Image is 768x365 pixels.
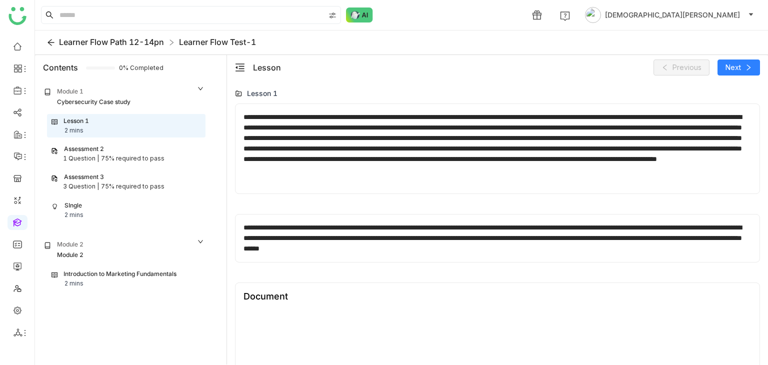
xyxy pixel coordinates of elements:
button: Next [717,59,760,75]
span: [DEMOGRAPHIC_DATA][PERSON_NAME] [605,9,740,20]
button: Previous [653,59,709,75]
div: Module 2 [57,240,83,249]
div: Lesson 1 [247,88,277,98]
img: search-type.svg [328,11,336,19]
img: assessment.svg [51,175,58,182]
img: help.svg [560,11,570,21]
button: [DEMOGRAPHIC_DATA][PERSON_NAME] [583,7,756,23]
div: Contents [43,61,78,73]
div: 75% required to pass [101,182,164,191]
div: 2 mins [64,210,83,220]
div: Lesson 1 [63,116,89,126]
button: menu-fold [235,62,245,73]
img: logo [8,7,26,25]
img: knowledge_check.svg [51,203,58,210]
div: 1 Question | [63,154,99,163]
span: Next [725,62,741,73]
div: 2 mins [64,279,83,288]
span: Learner Flow Test-1 [179,37,256,47]
div: 75% required to pass [101,154,164,163]
div: 2 mins [64,126,83,135]
div: Module 1Cybersecurity Case study [37,80,211,114]
div: 3 Question | [63,182,99,191]
span: 0% Completed [119,65,131,71]
div: Assessment 3 [64,172,104,182]
div: SIngle [64,201,82,210]
div: Cybersecurity Case study [57,97,130,107]
img: assessment.svg [51,147,58,154]
div: Introduction to Marketing Fundamentals [63,269,176,279]
img: lesson.svg [51,271,57,278]
div: Module 2Module 2 [37,233,211,267]
img: avatar [585,7,601,23]
div: Assessment 2 [64,144,104,154]
div: Module 1 [57,87,83,96]
img: lms-folder.svg [235,90,242,97]
div: Module 2 [57,250,83,260]
img: lesson.svg [51,118,57,125]
div: Document [243,291,288,301]
div: Lesson [253,61,281,73]
span: Learner Flow Path 12-14pn [59,37,164,47]
img: ask-buddy-normal.svg [346,7,373,22]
